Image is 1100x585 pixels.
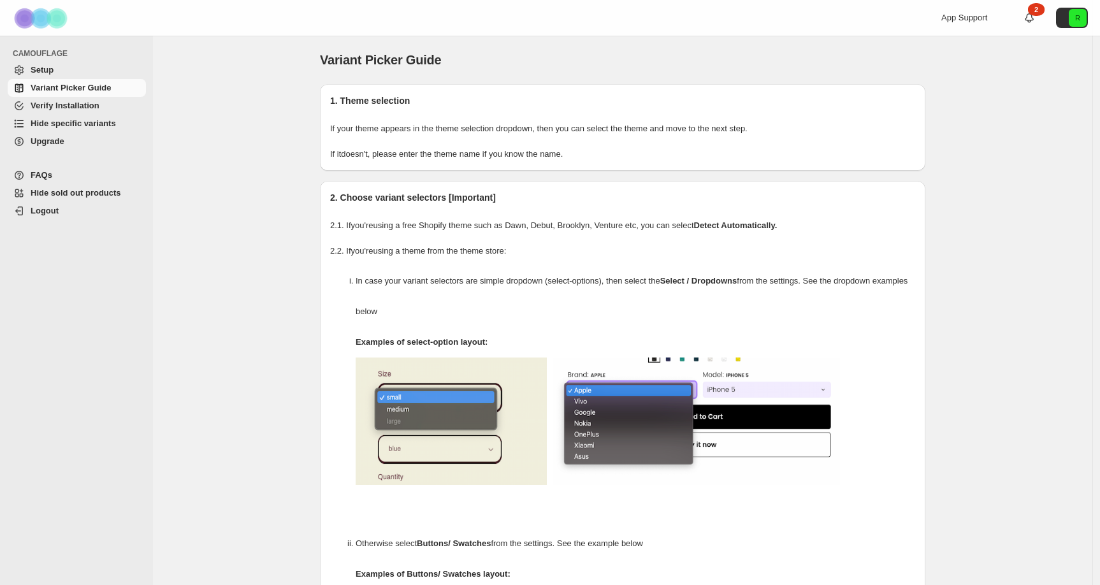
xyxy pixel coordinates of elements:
span: Verify Installation [31,101,99,110]
span: CAMOUFLAGE [13,48,147,59]
h2: 2. Choose variant selectors [Important] [330,191,915,204]
a: 2 [1023,11,1036,24]
span: Variant Picker Guide [320,53,442,67]
p: In case your variant selectors are simple dropdown (select-options), then select the from the set... [356,266,915,327]
strong: Buttons/ Swatches [417,538,491,548]
span: FAQs [31,170,52,180]
p: If your theme appears in the theme selection dropdown, then you can select the theme and move to ... [330,122,915,135]
strong: Examples of select-option layout: [356,337,488,347]
span: Logout [31,206,59,215]
h2: 1. Theme selection [330,94,915,107]
span: Variant Picker Guide [31,83,111,92]
span: App Support [941,13,987,22]
a: Variant Picker Guide [8,79,146,97]
a: Setup [8,61,146,79]
a: Logout [8,202,146,220]
strong: Select / Dropdowns [660,276,737,285]
p: Otherwise select from the settings. See the example below [356,528,915,559]
span: Hide sold out products [31,188,121,198]
p: 2.2. If you're using a theme from the theme store: [330,245,915,257]
strong: Examples of Buttons/ Swatches layout: [356,569,510,579]
strong: Detect Automatically. [694,220,778,230]
a: Verify Installation [8,97,146,115]
img: Camouflage [10,1,74,36]
a: Hide specific variants [8,115,146,133]
p: 2.1. If you're using a free Shopify theme such as Dawn, Debut, Brooklyn, Venture etc, you can select [330,219,915,232]
span: Setup [31,65,54,75]
text: R [1075,14,1080,22]
p: If it doesn't , please enter the theme name if you know the name. [330,148,915,161]
a: FAQs [8,166,146,184]
img: camouflage-select-options [356,357,547,485]
span: Avatar with initials R [1069,9,1087,27]
a: Hide sold out products [8,184,146,202]
span: Hide specific variants [31,119,116,128]
img: camouflage-select-options-2 [553,357,840,485]
a: Upgrade [8,133,146,150]
div: 2 [1028,3,1045,16]
button: Avatar with initials R [1056,8,1088,28]
span: Upgrade [31,136,64,146]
